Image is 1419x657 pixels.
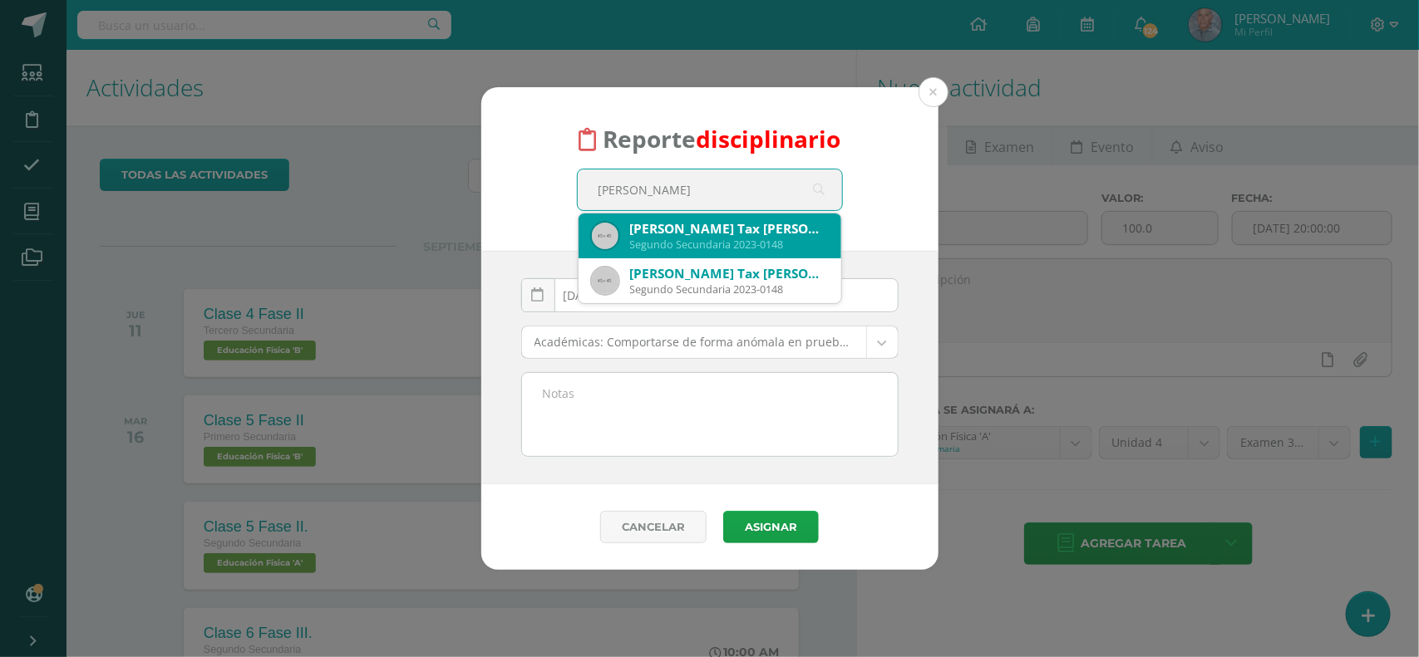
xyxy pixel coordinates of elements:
[592,223,618,249] img: 45x45
[578,169,842,210] input: Busca un estudiante aquí...
[630,265,828,282] div: [PERSON_NAME] Tax [PERSON_NAME]
[630,282,828,297] div: Segundo Secundaria 2023-0148
[919,77,948,107] button: Close (Esc)
[600,511,707,543] a: Cancelar
[723,511,819,543] button: Asignar
[630,220,828,238] div: [PERSON_NAME] Tax [PERSON_NAME]
[592,267,618,294] img: 45x45
[630,238,828,252] div: Segundo Secundaria 2023-0148
[535,326,854,358] span: Académicas: Comportarse de forma anómala en pruebas o exámenes.
[522,326,898,358] a: Académicas: Comportarse de forma anómala en pruebas o exámenes.
[603,124,840,155] span: Reporte
[696,124,840,155] font: disciplinario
